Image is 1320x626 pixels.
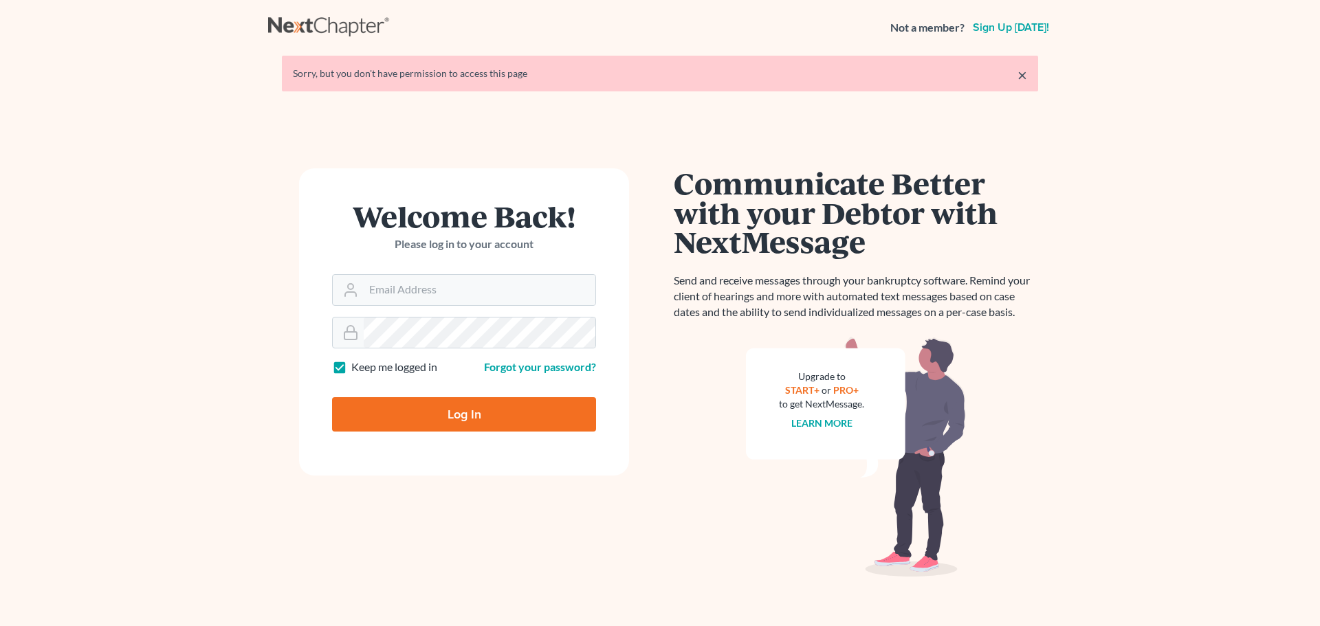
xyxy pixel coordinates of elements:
div: to get NextMessage. [779,397,864,411]
input: Email Address [364,275,595,305]
a: PRO+ [833,384,859,396]
label: Keep me logged in [351,359,437,375]
h1: Communicate Better with your Debtor with NextMessage [674,168,1038,256]
p: Send and receive messages through your bankruptcy software. Remind your client of hearings and mo... [674,273,1038,320]
a: × [1017,67,1027,83]
h1: Welcome Back! [332,201,596,231]
a: START+ [785,384,819,396]
a: Sign up [DATE]! [970,22,1052,33]
strong: Not a member? [890,20,965,36]
div: Sorry, but you don't have permission to access this page [293,67,1027,80]
span: or [822,384,831,396]
a: Forgot your password? [484,360,596,373]
input: Log In [332,397,596,432]
p: Please log in to your account [332,236,596,252]
img: nextmessage_bg-59042aed3d76b12b5cd301f8e5b87938c9018125f34e5fa2b7a6b67550977c72.svg [746,337,966,577]
div: Upgrade to [779,370,864,383]
a: Learn more [791,417,852,429]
